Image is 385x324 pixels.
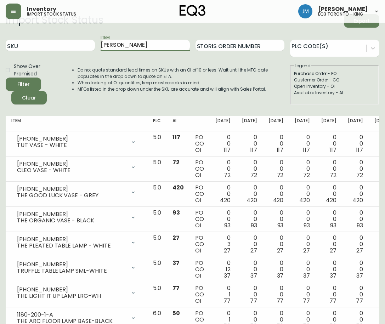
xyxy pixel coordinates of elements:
span: 37 [356,272,363,280]
div: 0 12 [215,260,231,279]
div: PO CO [195,235,204,254]
div: Filter [17,80,30,89]
span: 77 [172,284,180,292]
img: logo [180,5,206,16]
span: 72 [224,171,231,179]
div: 0 0 [295,159,310,178]
span: 37 [250,272,257,280]
span: 77 [223,297,231,305]
span: Show Over Promised [14,63,58,78]
th: [DATE] [210,116,236,131]
td: 5.0 [147,157,167,182]
div: 0 0 [242,260,257,279]
div: 0 0 [242,235,257,254]
div: 0 0 [268,260,284,279]
span: 420 [326,196,336,204]
span: 117 [277,146,284,154]
span: 72 [330,171,336,179]
div: [PHONE_NUMBER]THE ORGANIC VASE - BLACK [11,210,142,225]
div: 0 0 [321,285,336,304]
span: 37 [224,272,231,280]
div: THE ORGANIC VASE - BLACK [17,217,126,224]
span: 117 [303,146,310,154]
span: OI [195,297,201,305]
div: 0 0 [215,134,231,153]
th: [DATE] [342,116,369,131]
span: 72 [250,171,257,179]
div: Open Inventory - OI [294,83,375,90]
div: [PHONE_NUMBER]CLEO VASE - WHITE [11,159,142,175]
div: 0 0 [321,134,336,153]
div: 0 0 [295,210,310,229]
span: 27 [224,246,231,255]
span: 420 [247,196,257,204]
span: OI [195,221,201,229]
div: 0 0 [295,134,310,153]
div: 0 0 [348,260,363,279]
div: [PHONE_NUMBER]THE LIGHT IT UP LAMP LRG-WH [11,285,142,301]
span: 93 [304,221,310,229]
div: 0 0 [321,235,336,254]
div: Available Inventory - AI [294,90,375,96]
div: TRUFFLE TABLE LAMP SML-WHITE [17,268,126,274]
li: When looking at OI quantities, keep masterpacks in mind. [78,80,289,86]
div: 0 0 [348,210,363,229]
div: THE GOOD LUCK VASE - GREY [17,192,126,199]
span: OI [195,146,201,154]
span: 37 [330,272,336,280]
img: b88646003a19a9f750de19192e969c24 [298,4,312,18]
td: 5.0 [147,131,167,157]
h5: import stock status [27,12,76,16]
div: 0 3 [215,235,231,254]
th: [DATE] [289,116,316,131]
div: 0 0 [295,260,310,279]
div: 0 0 [295,184,310,204]
div: THE PLEATED TABLE LAMP - WHITE [17,243,126,249]
div: [PHONE_NUMBER] [17,161,126,167]
div: [PHONE_NUMBER] [17,211,126,217]
th: Item [6,116,147,131]
div: 0 0 [242,134,257,153]
div: PO CO [195,260,204,279]
div: 0 0 [268,285,284,304]
div: 0 0 [348,159,363,178]
div: PO CO [195,159,204,178]
div: [PHONE_NUMBER] [17,286,126,293]
span: 27 [172,234,180,242]
span: 27 [356,246,363,255]
div: Purchase Order - PO [294,70,375,77]
span: 93 [330,221,336,229]
div: CLEO VASE - WHITE [17,167,126,174]
span: 117 [223,146,231,154]
div: 0 0 [321,260,336,279]
th: [DATE] [236,116,263,131]
span: 27 [330,246,336,255]
legend: Legend [294,63,311,69]
span: 420 [172,183,184,192]
th: [DATE] [316,116,342,131]
span: 27 [250,246,257,255]
div: 0 0 [348,134,363,153]
div: [PHONE_NUMBER] [17,186,126,192]
span: OI [195,196,201,204]
span: Inventory [27,6,56,12]
td: 5.0 [147,207,167,232]
div: [PHONE_NUMBER] [17,236,126,243]
div: Customer Order - CO [294,77,375,83]
span: [PERSON_NAME] [318,6,368,12]
div: 0 1 [215,285,231,304]
span: 93 [277,221,284,229]
div: PO CO [195,184,204,204]
div: 0 0 [268,134,284,153]
th: PLC [147,116,167,131]
th: [DATE] [263,116,289,131]
div: 0 0 [242,285,257,304]
div: [PHONE_NUMBER]TRUFFLE TABLE LAMP SML-WHITE [11,260,142,275]
span: OI [195,246,201,255]
span: 117 [250,146,257,154]
span: 37 [277,272,284,280]
div: PO CO [195,134,204,153]
div: [PHONE_NUMBER] [17,261,126,268]
span: 37 [303,272,310,280]
span: 420 [220,196,231,204]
